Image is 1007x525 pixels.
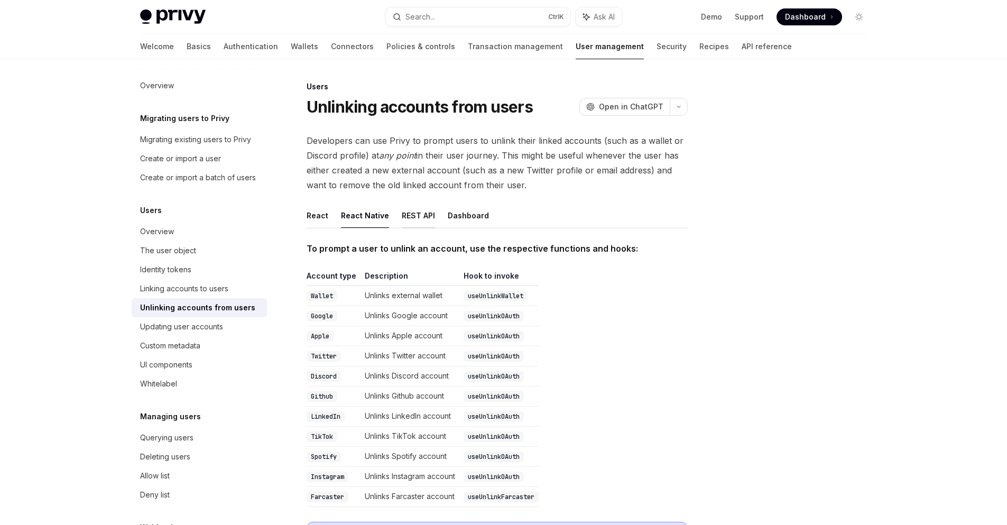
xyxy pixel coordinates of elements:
td: Unlinks Github account [361,386,459,407]
code: Discord [307,371,341,382]
code: useUnlinkOAuth [464,431,524,442]
a: Querying users [132,428,267,447]
td: Unlinks Google account [361,306,459,326]
code: useUnlinkOAuth [464,311,524,321]
div: Linking accounts to users [140,282,228,295]
code: LinkedIn [307,411,345,422]
code: useUnlinkOAuth [464,331,524,342]
a: Unlinking accounts from users [132,298,267,317]
button: Ask AI [576,7,622,26]
a: Connectors [331,34,374,59]
a: Custom metadata [132,336,267,355]
div: Identity tokens [140,263,191,276]
td: Unlinks Instagram account [361,467,459,487]
a: Demo [701,12,722,22]
a: Identity tokens [132,260,267,279]
div: Migrating existing users to Privy [140,133,251,146]
img: light logo [140,10,206,24]
a: API reference [742,34,792,59]
a: Create or import a batch of users [132,168,267,187]
code: useUnlinkOAuth [464,452,524,462]
div: Unlinking accounts from users [140,301,255,314]
a: Overview [132,76,267,95]
code: useUnlinkOAuth [464,371,524,382]
button: Dashboard [448,203,489,228]
a: Deleting users [132,447,267,466]
a: Allow list [132,466,267,485]
code: Github [307,391,337,402]
code: useUnlinkOAuth [464,351,524,362]
span: Ask AI [594,12,615,22]
span: Ctrl K [548,13,564,21]
a: Transaction management [468,34,563,59]
a: Whitelabel [132,374,267,393]
button: REST API [402,203,435,228]
span: Developers can use Privy to prompt users to unlink their linked accounts (such as a wallet or Dis... [307,133,688,192]
a: Migrating existing users to Privy [132,130,267,149]
a: Security [657,34,687,59]
h5: Users [140,204,162,217]
a: Linking accounts to users [132,279,267,298]
button: Search...CtrlK [385,7,570,26]
div: Deny list [140,489,170,501]
td: Unlinks LinkedIn account [361,407,459,427]
a: Updating user accounts [132,317,267,336]
code: Wallet [307,291,337,301]
code: useUnlinkWallet [464,291,528,301]
td: Unlinks external wallet [361,286,459,306]
a: Dashboard [777,8,842,25]
button: React [307,203,328,228]
a: Create or import a user [132,149,267,168]
td: Unlinks Apple account [361,326,459,346]
button: Open in ChatGPT [579,98,670,116]
div: Overview [140,225,174,238]
code: useUnlinkFarcaster [464,492,539,502]
code: Apple [307,331,334,342]
div: Whitelabel [140,377,177,390]
div: Querying users [140,431,193,444]
td: Unlinks Spotify account [361,447,459,467]
div: Create or import a batch of users [140,171,256,184]
td: Unlinks TikTok account [361,427,459,447]
code: Google [307,311,337,321]
code: useUnlinkOAuth [464,411,524,422]
a: Policies & controls [386,34,455,59]
a: Basics [187,34,211,59]
h1: Unlinking accounts from users [307,97,533,116]
div: Updating user accounts [140,320,223,333]
h5: Managing users [140,410,201,423]
code: Instagram [307,472,348,482]
button: React Native [341,203,389,228]
div: Create or import a user [140,152,221,165]
strong: To prompt a user to unlink an account, use the respective functions and hooks: [307,243,638,254]
a: Wallets [291,34,318,59]
th: Description [361,271,459,286]
th: Hook to invoke [459,271,539,286]
code: useUnlinkOAuth [464,472,524,482]
h5: Migrating users to Privy [140,112,229,125]
a: Overview [132,222,267,241]
a: Support [735,12,764,22]
span: Open in ChatGPT [599,102,663,112]
em: any point [379,150,416,161]
a: User management [576,34,644,59]
div: The user object [140,244,196,257]
td: Unlinks Discord account [361,366,459,386]
th: Account type [307,271,361,286]
code: Twitter [307,351,341,362]
a: Welcome [140,34,174,59]
div: Search... [405,11,435,23]
div: Overview [140,79,174,92]
code: TikTok [307,431,337,442]
div: Custom metadata [140,339,200,352]
code: Farcaster [307,492,348,502]
div: Deleting users [140,450,190,463]
div: UI components [140,358,192,371]
a: Authentication [224,34,278,59]
a: Deny list [132,485,267,504]
div: Allow list [140,469,170,482]
td: Unlinks Farcaster account [361,487,459,507]
code: useUnlinkOAuth [464,391,524,402]
td: Unlinks Twitter account [361,346,459,366]
div: Users [307,81,688,92]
